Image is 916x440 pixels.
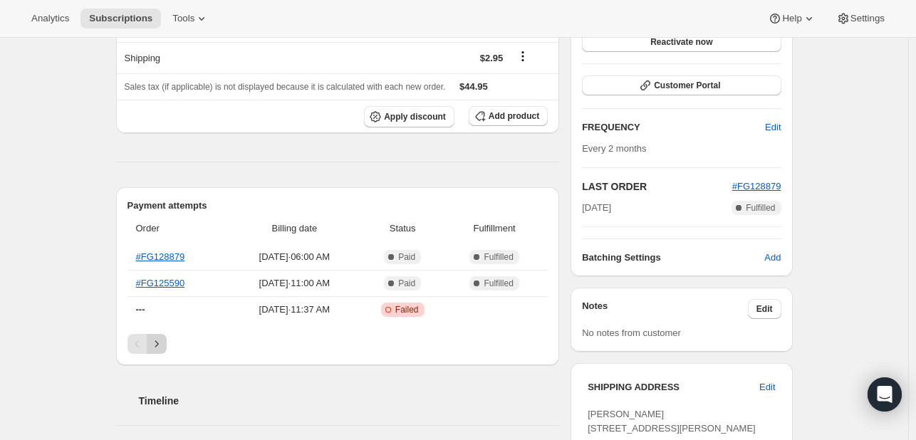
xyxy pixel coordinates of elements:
[398,278,415,289] span: Paid
[732,181,781,192] a: #FG128879
[233,276,355,290] span: [DATE] · 11:00 AM
[868,377,902,412] div: Open Intercom Messenger
[582,143,646,154] span: Every 2 months
[125,82,446,92] span: Sales tax (if applicable) is not displayed because it is calculated with each new order.
[31,13,69,24] span: Analytics
[654,80,720,91] span: Customer Portal
[765,120,781,135] span: Edit
[582,299,748,319] h3: Notes
[484,251,513,263] span: Fulfilled
[828,9,893,28] button: Settings
[588,409,756,434] span: [PERSON_NAME] [STREET_ADDRESS][PERSON_NAME]
[582,251,764,265] h6: Batching Settings
[23,9,78,28] button: Analytics
[756,116,789,139] button: Edit
[136,251,185,262] a: #FG128879
[459,81,488,92] span: $44.95
[582,32,781,52] button: Reactivate now
[364,106,454,127] button: Apply discount
[732,179,781,194] button: #FG128879
[147,334,167,354] button: Next
[139,394,560,408] h2: Timeline
[136,304,145,315] span: ---
[127,199,548,213] h2: Payment attempts
[233,221,355,236] span: Billing date
[582,201,611,215] span: [DATE]
[756,246,789,269] button: Add
[650,36,712,48] span: Reactivate now
[850,13,885,24] span: Settings
[759,380,775,394] span: Edit
[582,328,681,338] span: No notes from customer
[172,13,194,24] span: Tools
[582,75,781,95] button: Customer Portal
[89,13,152,24] span: Subscriptions
[233,250,355,264] span: [DATE] · 06:00 AM
[127,213,229,244] th: Order
[233,303,355,317] span: [DATE] · 11:37 AM
[395,304,419,315] span: Failed
[582,120,765,135] h2: FREQUENCY
[136,278,185,288] a: #FG125590
[511,48,534,64] button: Shipping actions
[746,202,775,214] span: Fulfilled
[384,111,446,122] span: Apply discount
[756,303,773,315] span: Edit
[748,299,781,319] button: Edit
[782,13,801,24] span: Help
[489,110,539,122] span: Add product
[398,251,415,263] span: Paid
[759,9,824,28] button: Help
[480,53,504,63] span: $2.95
[588,380,759,394] h3: SHIPPING ADDRESS
[80,9,161,28] button: Subscriptions
[449,221,539,236] span: Fulfillment
[469,106,548,126] button: Add product
[484,278,513,289] span: Fulfilled
[164,9,217,28] button: Tools
[364,221,441,236] span: Status
[751,376,784,399] button: Edit
[116,42,295,73] th: Shipping
[127,334,548,354] nav: Pagination
[582,179,732,194] h2: LAST ORDER
[764,251,781,265] span: Add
